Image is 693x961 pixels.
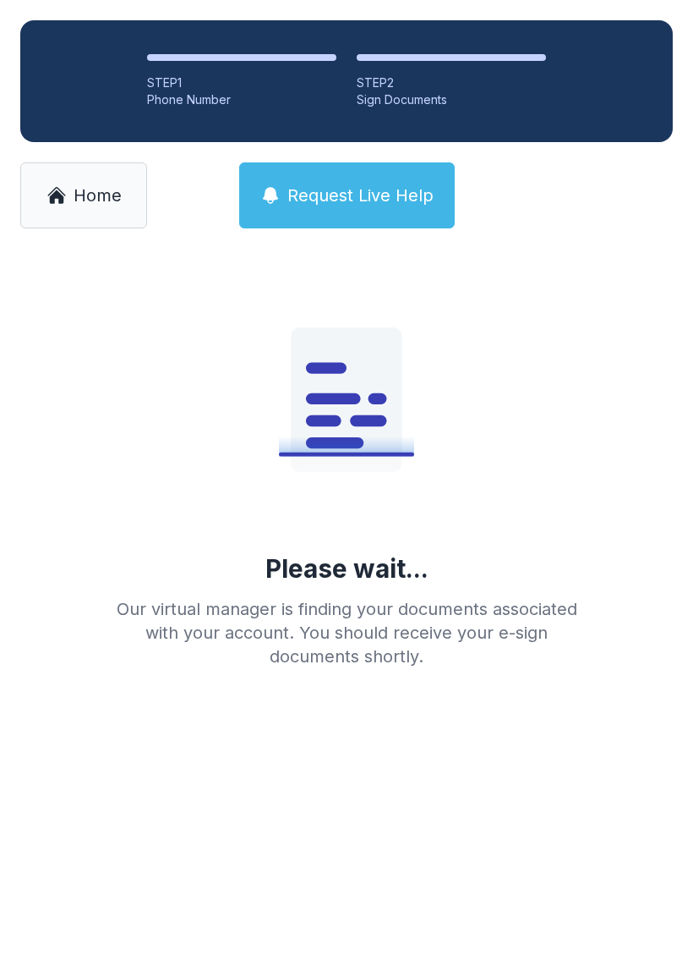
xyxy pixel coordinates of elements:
[357,91,546,108] div: Sign Documents
[147,74,336,91] div: STEP 1
[74,184,122,207] span: Home
[357,74,546,91] div: STEP 2
[265,553,428,584] div: Please wait...
[147,91,336,108] div: Phone Number
[287,184,434,207] span: Request Live Help
[103,597,590,668] div: Our virtual manager is finding your documents associated with your account. You should receive yo...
